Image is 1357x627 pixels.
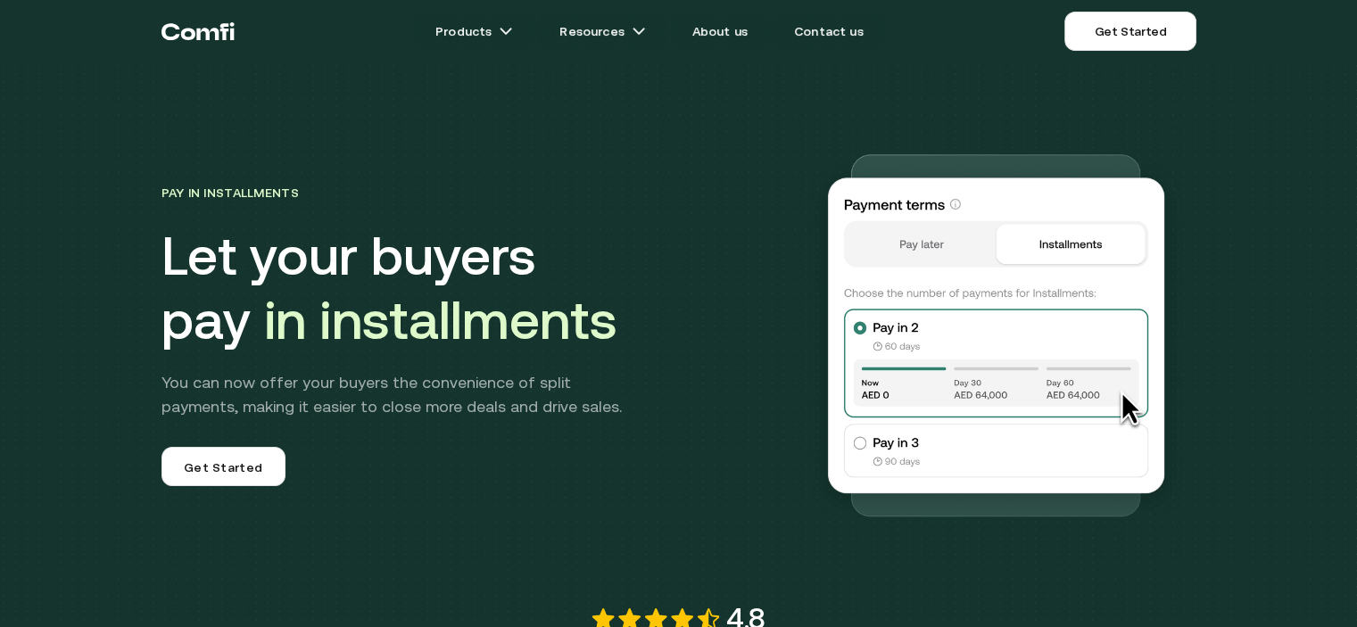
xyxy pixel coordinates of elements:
h1: Let your buyers pay [161,224,768,352]
a: About us [671,13,769,49]
a: Get Started [161,447,285,486]
a: Get Started [1064,12,1196,51]
p: You can now offer your buyers the convenience of split payments, making it easier to close more d... [161,370,647,418]
img: arrow icons [632,24,646,38]
span: in installments [264,289,616,351]
a: Resourcesarrow icons [538,13,666,49]
a: Return to the top of the Comfi home page [161,4,235,58]
a: Contact us [773,13,885,49]
img: Introducing installments [796,134,1196,533]
span: Get Started [184,458,262,482]
img: arrow icons [499,24,513,38]
a: Productsarrow icons [414,13,534,49]
span: Pay in Installments [161,186,299,200]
